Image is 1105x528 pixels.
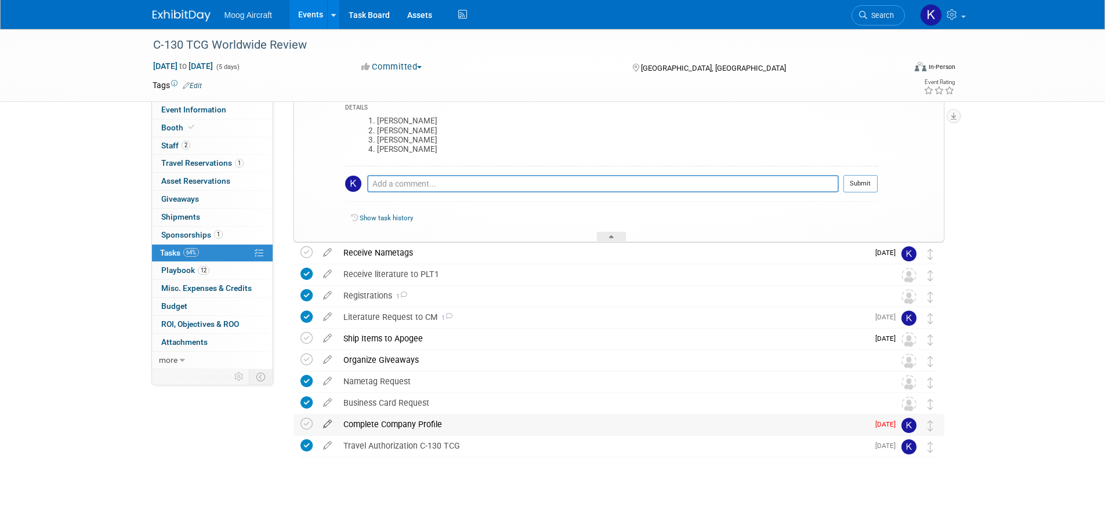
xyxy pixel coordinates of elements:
div: Receive literature to PLT1 [338,264,878,284]
img: Kathryn Germony [901,418,916,433]
span: [GEOGRAPHIC_DATA], [GEOGRAPHIC_DATA] [641,64,786,72]
a: edit [317,269,338,279]
a: Giveaways [152,191,273,208]
a: edit [317,290,338,301]
i: Move task [928,334,933,345]
span: Asset Reservations [161,176,230,185]
i: Move task [928,292,933,303]
div: Receive Nametags [338,243,868,263]
div: C-130 TCG Worldwide Review [149,35,887,56]
a: Travel Reservations1 [152,155,273,172]
i: Move task [928,442,933,453]
a: Budget [152,298,273,315]
i: Move task [928,399,933,410]
a: edit [317,312,338,322]
img: Unassigned [901,375,916,390]
span: 1 [392,293,407,300]
img: Kelsey Blackley [901,246,916,261]
div: In-Person [928,63,955,71]
a: edit [317,333,338,344]
span: Giveaways [161,194,199,203]
td: Toggle Event Tabs [249,369,273,384]
span: [DATE] [875,420,901,428]
span: 12 [198,266,209,275]
img: Format-Inperson.png [915,62,926,71]
a: Attachments [152,334,273,351]
li: [PERSON_NAME] [377,116,878,126]
span: Budget [161,301,187,311]
span: [DATE] [875,334,901,343]
a: Misc. Expenses & Credits [152,280,273,297]
span: (5 days) [215,63,240,71]
span: Attachments [161,337,208,347]
span: 1 [214,230,223,239]
span: Search [867,11,894,20]
a: Sponsorships1 [152,227,273,244]
button: Submit [843,175,878,192]
a: ROI, Objectives & ROO [152,316,273,333]
div: Nametag Request [338,372,878,391]
a: Show task history [360,214,413,222]
span: 1 [437,314,452,322]
span: Staff [161,141,190,150]
img: Unassigned [901,268,916,283]
span: Misc. Expenses & Credits [161,283,252,293]
li: [PERSON_NAME] [377,136,878,145]
div: Ship Items to Apogee [338,329,868,348]
span: Booth [161,123,197,132]
img: Kelsey Blackley [901,311,916,326]
a: Search [852,5,905,26]
img: Unassigned [901,396,916,412]
img: Unassigned [901,332,916,347]
a: edit [317,247,338,258]
a: more [152,352,273,369]
div: Literature Request to CM [338,307,868,327]
a: Booth [152,119,273,137]
a: edit [317,398,338,408]
a: Playbook12 [152,262,273,279]
span: more [159,355,177,365]
td: Personalize Event Tab Strip [229,369,249,384]
span: 1 [235,159,244,167]
i: Booth reservation complete [189,124,194,130]
button: Committed [357,61,426,73]
img: Kelsey Blackley [920,4,942,26]
div: Event Format [836,60,956,78]
span: 64% [183,248,199,257]
img: Kay Bostaph [901,439,916,454]
div: Organize Giveaways [338,350,878,370]
span: ROI, Objectives & ROO [161,319,239,329]
i: Move task [928,356,933,367]
img: ExhibitDay [153,10,211,21]
span: Tasks [160,248,199,257]
span: Shipments [161,212,200,221]
i: Move task [928,249,933,260]
span: to [177,61,189,71]
span: Event Information [161,105,226,114]
i: Move task [928,377,933,388]
img: Kelsey Blackley [345,176,361,192]
a: edit [317,355,338,365]
img: Unassigned [901,354,916,369]
span: Travel Reservations [161,158,244,167]
div: Event Rating [923,79,955,85]
div: Complete Company Profile [338,414,868,434]
li: [PERSON_NAME] [377,145,878,154]
span: Playbook [161,265,209,275]
span: 2 [182,141,190,150]
img: Unassigned [901,289,916,304]
a: edit [317,440,338,451]
li: [PERSON_NAME] [377,126,878,136]
a: Edit [183,82,202,90]
div: DETAILS [345,104,878,114]
a: Tasks64% [152,245,273,262]
a: Event Information [152,101,273,119]
span: Moog Aircraft [224,10,272,20]
a: Shipments [152,209,273,226]
span: Sponsorships [161,230,223,239]
span: [DATE] [875,313,901,321]
a: Asset Reservations [152,173,273,190]
td: Tags [153,79,202,91]
span: [DATE] [875,442,901,450]
i: Move task [928,270,933,281]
